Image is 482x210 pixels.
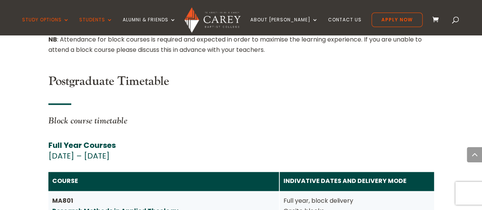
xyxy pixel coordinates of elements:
[48,115,127,126] em: Block course timetable
[48,140,434,161] p: [DATE] – [DATE]
[52,176,275,186] div: COURSE
[328,17,362,35] a: Contact Us
[79,17,113,35] a: Students
[48,74,434,93] h3: Postgraduate Timetable
[123,17,176,35] a: Alumni & Friends
[372,13,423,27] a: Apply Now
[250,17,318,35] a: About [PERSON_NAME]
[48,34,434,55] div: : Attendance for block courses is required and expected in order to maximise the learning experie...
[184,7,240,33] img: Carey Baptist College
[22,17,69,35] a: Study Options
[48,35,57,44] strong: NB
[48,140,116,151] strong: Full Year Courses
[283,176,430,186] div: INDIVATIVE DATES AND DELIVERY MODE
